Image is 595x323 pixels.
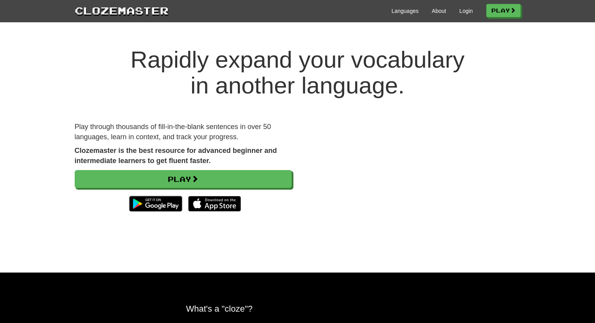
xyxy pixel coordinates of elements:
img: Get it on Google Play [125,192,186,215]
a: Login [459,7,473,15]
a: Languages [392,7,419,15]
p: Play through thousands of fill-in-the-blank sentences in over 50 languages, learn in context, and... [75,122,292,142]
a: Play [75,170,292,188]
strong: Clozemaster is the best resource for advanced beginner and intermediate learners to get fluent fa... [75,147,277,165]
h2: What's a "cloze"? [186,304,409,314]
a: Clozemaster [75,3,169,18]
img: Download_on_the_App_Store_Badge_US-UK_135x40-25178aeef6eb6b83b96f5f2d004eda3bffbb37122de64afbaef7... [188,196,241,212]
a: Play [486,4,521,17]
a: About [432,7,446,15]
